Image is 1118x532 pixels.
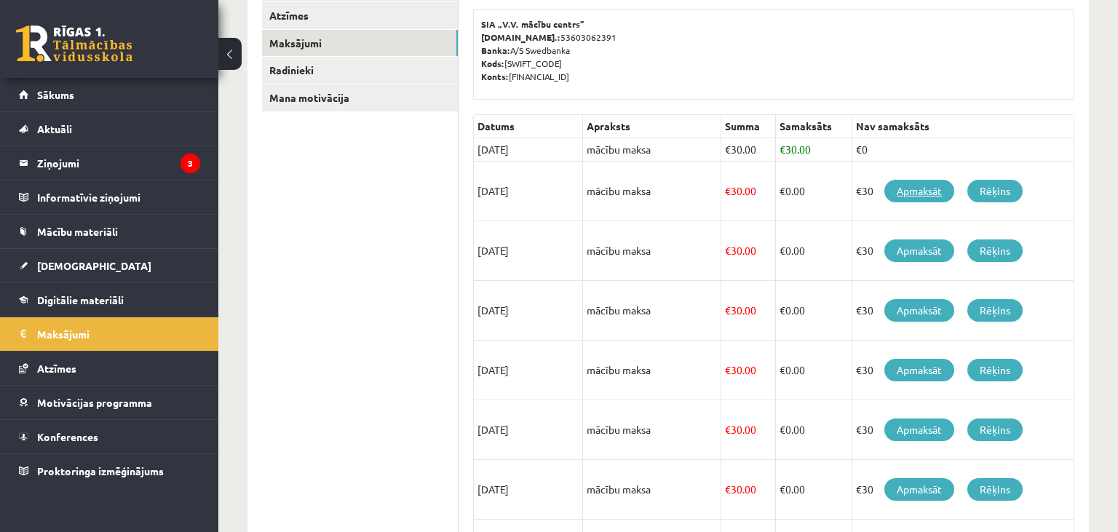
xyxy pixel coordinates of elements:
[37,362,76,375] span: Atzīmes
[583,221,721,281] td: mācību maksa
[19,454,200,488] a: Proktoringa izmēģinājums
[16,25,132,62] a: Rīgas 1. Tālmācības vidusskola
[19,78,200,111] a: Sākums
[780,143,785,156] span: €
[481,57,504,69] b: Kods:
[967,299,1023,322] a: Rēķins
[721,281,776,341] td: 30.00
[19,386,200,419] a: Motivācijas programma
[725,423,731,436] span: €
[583,400,721,460] td: mācību maksa
[884,418,954,441] a: Apmaksāt
[474,138,583,162] td: [DATE]
[967,359,1023,381] a: Rēķins
[852,138,1074,162] td: €0
[474,341,583,400] td: [DATE]
[725,143,731,156] span: €
[852,162,1074,221] td: €30
[721,460,776,520] td: 30.00
[780,423,785,436] span: €
[776,221,852,281] td: 0.00
[262,30,458,57] a: Maksājumi
[780,483,785,496] span: €
[19,283,200,317] a: Digitālie materiāli
[37,225,118,238] span: Mācību materiāli
[37,88,74,101] span: Sākums
[967,239,1023,262] a: Rēķins
[884,239,954,262] a: Apmaksāt
[262,84,458,111] a: Mana motivācija
[474,281,583,341] td: [DATE]
[884,180,954,202] a: Apmaksāt
[262,57,458,84] a: Radinieki
[583,281,721,341] td: mācību maksa
[474,115,583,138] th: Datums
[780,244,785,257] span: €
[725,244,731,257] span: €
[776,460,852,520] td: 0.00
[19,112,200,146] a: Aktuāli
[37,122,72,135] span: Aktuāli
[583,138,721,162] td: mācību maksa
[725,483,731,496] span: €
[721,138,776,162] td: 30.00
[967,180,1023,202] a: Rēķins
[474,460,583,520] td: [DATE]
[967,418,1023,441] a: Rēķins
[474,400,583,460] td: [DATE]
[583,460,721,520] td: mācību maksa
[481,31,560,43] b: [DOMAIN_NAME].:
[780,363,785,376] span: €
[721,115,776,138] th: Summa
[181,154,200,173] i: 3
[19,352,200,385] a: Atzīmes
[37,396,152,409] span: Motivācijas programma
[852,115,1074,138] th: Nav samaksāts
[262,2,458,29] a: Atzīmes
[481,18,585,30] b: SIA „V.V. mācību centrs”
[852,400,1074,460] td: €30
[583,162,721,221] td: mācību maksa
[19,180,200,214] a: Informatīvie ziņojumi
[884,299,954,322] a: Apmaksāt
[884,478,954,501] a: Apmaksāt
[37,317,200,351] legend: Maksājumi
[19,215,200,248] a: Mācību materiāli
[852,281,1074,341] td: €30
[721,162,776,221] td: 30.00
[884,359,954,381] a: Apmaksāt
[721,341,776,400] td: 30.00
[852,221,1074,281] td: €30
[19,146,200,180] a: Ziņojumi3
[725,303,731,317] span: €
[481,17,1066,83] p: 53603062391 A/S Swedbanka [SWIFT_CODE] [FINANCIAL_ID]
[37,146,200,180] legend: Ziņojumi
[780,303,785,317] span: €
[852,460,1074,520] td: €30
[19,317,200,351] a: Maksājumi
[721,400,776,460] td: 30.00
[481,44,510,56] b: Banka:
[780,184,785,197] span: €
[776,115,852,138] th: Samaksāts
[725,363,731,376] span: €
[37,180,200,214] legend: Informatīvie ziņojumi
[776,162,852,221] td: 0.00
[481,71,509,82] b: Konts:
[583,115,721,138] th: Apraksts
[474,162,583,221] td: [DATE]
[37,464,164,477] span: Proktoringa izmēģinājums
[37,430,98,443] span: Konferences
[852,341,1074,400] td: €30
[19,249,200,282] a: [DEMOGRAPHIC_DATA]
[721,221,776,281] td: 30.00
[474,221,583,281] td: [DATE]
[37,293,124,306] span: Digitālie materiāli
[967,478,1023,501] a: Rēķins
[19,420,200,453] a: Konferences
[776,341,852,400] td: 0.00
[583,341,721,400] td: mācību maksa
[776,281,852,341] td: 0.00
[37,259,151,272] span: [DEMOGRAPHIC_DATA]
[776,400,852,460] td: 0.00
